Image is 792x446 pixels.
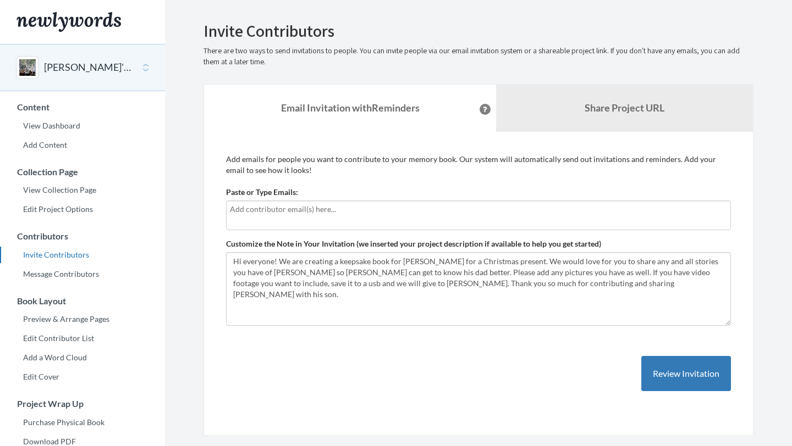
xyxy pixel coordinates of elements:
[226,187,298,198] label: Paste or Type Emails:
[226,252,731,326] textarea: Hi everyone! We are creating a keepsake book for [PERSON_NAME] for a Christmas present. We would ...
[1,231,165,241] h3: Contributors
[1,167,165,177] h3: Collection Page
[226,154,731,176] p: Add emails for people you want to contribute to your memory book. Our system will automatically s...
[1,102,165,112] h3: Content
[281,102,420,114] strong: Email Invitation with Reminders
[230,203,727,215] input: Add contributor email(s) here...
[1,399,165,409] h3: Project Wrap Up
[16,12,121,32] img: Newlywords logo
[641,356,731,392] button: Review Invitation
[204,22,754,40] h2: Invite Contributors
[44,60,133,75] button: [PERSON_NAME]'s Memory Book
[1,296,165,306] h3: Book Layout
[226,238,601,249] label: Customize the Note in Your Invitation (we inserted your project description if available to help ...
[585,102,664,114] b: Share Project URL
[204,46,754,68] p: There are two ways to send invitations to people. You can invite people via our email invitation ...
